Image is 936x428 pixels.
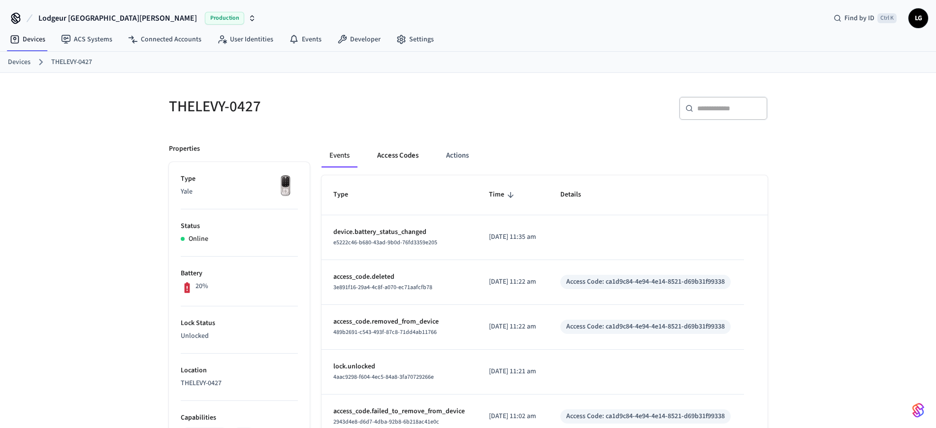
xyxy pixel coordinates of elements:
[205,12,244,25] span: Production
[181,187,298,197] p: Yale
[8,57,31,67] a: Devices
[369,144,426,167] button: Access Codes
[489,277,537,287] p: [DATE] 11:22 am
[333,328,437,336] span: 489b2691-c543-493f-87c8-71dd4ab11766
[333,362,466,372] p: lock.unlocked
[489,322,537,332] p: [DATE] 11:22 am
[322,144,357,167] button: Events
[489,366,537,377] p: [DATE] 11:21 am
[560,187,594,202] span: Details
[181,268,298,279] p: Battery
[209,31,281,48] a: User Identities
[333,317,466,327] p: access_code.removed_from_device
[169,144,200,154] p: Properties
[53,31,120,48] a: ACS Systems
[189,234,208,244] p: Online
[181,331,298,341] p: Unlocked
[169,97,462,117] h5: THELEVY-0427
[844,13,874,23] span: Find by ID
[329,31,388,48] a: Developer
[438,144,477,167] button: Actions
[333,272,466,282] p: access_code.deleted
[489,411,537,422] p: [DATE] 11:02 am
[281,31,329,48] a: Events
[181,378,298,389] p: THELEVY-0427
[489,232,537,242] p: [DATE] 11:35 am
[566,411,725,422] div: Access Code: ca1d9c84-4e94-4e14-8521-d69b31f99338
[877,13,897,23] span: Ctrl K
[566,322,725,332] div: Access Code: ca1d9c84-4e94-4e14-8521-d69b31f99338
[909,9,927,27] span: LG
[333,238,437,247] span: e5222c46-b680-43ad-9b0d-76fd3359e205
[333,187,361,202] span: Type
[181,413,298,423] p: Capabilities
[388,31,442,48] a: Settings
[120,31,209,48] a: Connected Accounts
[51,57,92,67] a: THELEVY-0427
[333,227,466,237] p: device.battery_status_changed
[38,12,197,24] span: Lodgeur [GEOGRAPHIC_DATA][PERSON_NAME]
[566,277,725,287] div: Access Code: ca1d9c84-4e94-4e14-8521-d69b31f99338
[912,402,924,418] img: SeamLogoGradient.69752ec5.svg
[181,365,298,376] p: Location
[908,8,928,28] button: LG
[181,318,298,329] p: Lock Status
[333,283,432,292] span: 3e891f16-29a4-4c8f-a070-ec71aafcfb78
[333,406,466,417] p: access_code.failed_to_remove_from_device
[333,373,434,381] span: 4aac9298-f604-4ec5-84a8-3fa70729266e
[489,187,517,202] span: Time
[181,221,298,231] p: Status
[273,174,298,198] img: Yale Assure Touchscreen Wifi Smart Lock, Satin Nickel, Front
[2,31,53,48] a: Devices
[181,174,298,184] p: Type
[333,418,439,426] span: 2943d4e8-d6d7-4dba-92b8-6b218ac41e0c
[322,144,768,167] div: ant example
[826,9,904,27] div: Find by IDCtrl K
[195,281,208,292] p: 20%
